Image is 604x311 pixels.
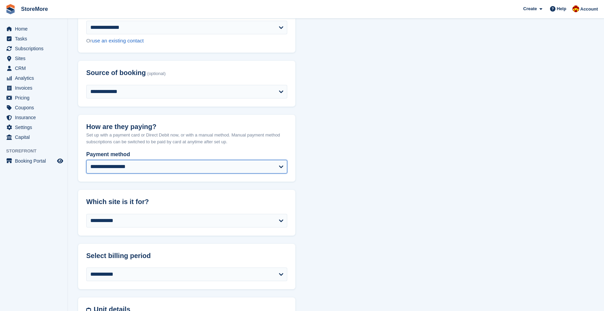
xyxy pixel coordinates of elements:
h2: Select billing period [86,252,287,260]
h2: Which site is it for? [86,198,287,206]
h2: How are they paying? [86,123,287,131]
a: menu [3,54,64,63]
span: Invoices [15,83,56,93]
span: Subscriptions [15,44,56,53]
a: menu [3,24,64,34]
img: Store More Team [572,5,579,12]
a: menu [3,73,64,83]
a: Preview store [56,157,64,165]
p: Set up with a payment card or Direct Debit now, or with a manual method. Manual payment method su... [86,132,287,145]
label: Payment method [86,150,287,159]
a: menu [3,103,64,112]
span: Storefront [6,148,68,154]
a: menu [3,63,64,73]
span: Settings [15,123,56,132]
span: Pricing [15,93,56,103]
a: menu [3,123,64,132]
div: Or [86,37,287,45]
span: (optional) [147,71,166,76]
a: menu [3,113,64,122]
span: Source of booking [86,69,146,77]
span: Create [523,5,537,12]
a: StoreMore [18,3,51,15]
span: Insurance [15,113,56,122]
a: menu [3,34,64,43]
a: use an existing contact [92,38,144,43]
a: menu [3,44,64,53]
span: Capital [15,132,56,142]
span: Booking Portal [15,156,56,166]
img: stora-icon-8386f47178a22dfd0bd8f6a31ec36ba5ce8667c1dd55bd0f319d3a0aa187defe.svg [5,4,16,14]
span: Sites [15,54,56,63]
span: Home [15,24,56,34]
a: menu [3,132,64,142]
span: Help [557,5,566,12]
a: menu [3,156,64,166]
span: CRM [15,63,56,73]
a: menu [3,83,64,93]
span: Tasks [15,34,56,43]
span: Account [580,6,598,13]
span: Analytics [15,73,56,83]
span: Coupons [15,103,56,112]
a: menu [3,93,64,103]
